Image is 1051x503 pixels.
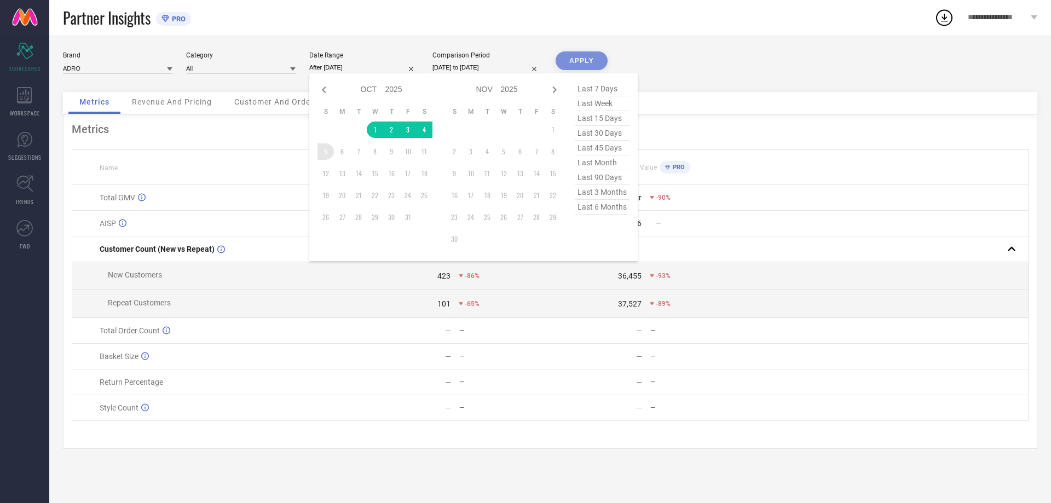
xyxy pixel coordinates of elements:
[650,378,741,386] div: —
[463,187,479,204] td: Mon Nov 17 2025
[100,219,116,228] span: AISP
[618,271,642,280] div: 36,455
[400,165,416,182] td: Fri Oct 17 2025
[437,299,451,308] div: 101
[528,209,545,226] td: Fri Nov 28 2025
[132,97,212,106] span: Revenue And Pricing
[670,164,685,171] span: PRO
[465,272,480,280] span: -86%
[350,107,367,116] th: Tuesday
[618,299,642,308] div: 37,527
[367,209,383,226] td: Wed Oct 29 2025
[383,165,400,182] td: Thu Oct 16 2025
[479,187,495,204] td: Tue Nov 18 2025
[350,143,367,160] td: Tue Oct 07 2025
[545,107,561,116] th: Saturday
[512,209,528,226] td: Thu Nov 27 2025
[432,62,542,73] input: Select comparison period
[100,164,118,172] span: Name
[656,272,671,280] span: -93%
[100,326,160,335] span: Total Order Count
[495,187,512,204] td: Wed Nov 19 2025
[334,209,350,226] td: Mon Oct 27 2025
[317,83,331,96] div: Previous month
[545,143,561,160] td: Sat Nov 08 2025
[186,51,296,59] div: Category
[463,143,479,160] td: Mon Nov 03 2025
[545,209,561,226] td: Sat Nov 29 2025
[317,209,334,226] td: Sun Oct 26 2025
[9,65,41,73] span: SCORECARDS
[334,143,350,160] td: Mon Oct 06 2025
[479,143,495,160] td: Tue Nov 04 2025
[79,97,109,106] span: Metrics
[446,187,463,204] td: Sun Nov 16 2025
[334,165,350,182] td: Mon Oct 13 2025
[479,107,495,116] th: Tuesday
[575,170,630,185] span: last 90 days
[459,327,550,334] div: —
[459,352,550,360] div: —
[317,187,334,204] td: Sun Oct 19 2025
[650,404,741,412] div: —
[463,209,479,226] td: Mon Nov 24 2025
[367,165,383,182] td: Wed Oct 15 2025
[350,209,367,226] td: Tue Oct 28 2025
[656,194,671,201] span: -90%
[367,143,383,160] td: Wed Oct 08 2025
[446,209,463,226] td: Sun Nov 23 2025
[650,327,741,334] div: —
[367,122,383,138] td: Wed Oct 01 2025
[575,155,630,170] span: last month
[100,378,163,386] span: Return Percentage
[575,185,630,200] span: last 3 months
[383,107,400,116] th: Thursday
[416,165,432,182] td: Sat Oct 18 2025
[350,187,367,204] td: Tue Oct 21 2025
[334,107,350,116] th: Monday
[383,143,400,160] td: Thu Oct 09 2025
[400,187,416,204] td: Fri Oct 24 2025
[383,187,400,204] td: Thu Oct 23 2025
[575,96,630,111] span: last week
[636,326,642,335] div: —
[20,242,30,250] span: FWD
[367,107,383,116] th: Wednesday
[10,109,40,117] span: WORKSPACE
[934,8,954,27] div: Open download list
[100,245,215,253] span: Customer Count (New vs Repeat)
[495,107,512,116] th: Wednesday
[234,97,318,106] span: Customer And Orders
[463,165,479,182] td: Mon Nov 10 2025
[636,403,642,412] div: —
[169,15,186,23] span: PRO
[479,209,495,226] td: Tue Nov 25 2025
[575,200,630,215] span: last 6 months
[445,326,451,335] div: —
[463,107,479,116] th: Monday
[495,165,512,182] td: Wed Nov 12 2025
[636,378,642,386] div: —
[416,143,432,160] td: Sat Oct 11 2025
[528,187,545,204] td: Fri Nov 21 2025
[400,107,416,116] th: Friday
[548,83,561,96] div: Next month
[495,143,512,160] td: Wed Nov 05 2025
[416,187,432,204] td: Sat Oct 25 2025
[465,300,480,308] span: -65%
[100,352,138,361] span: Basket Size
[545,187,561,204] td: Sat Nov 22 2025
[100,403,138,412] span: Style Count
[446,165,463,182] td: Sun Nov 09 2025
[317,107,334,116] th: Sunday
[445,352,451,361] div: —
[445,378,451,386] div: —
[72,123,1029,136] div: Metrics
[416,122,432,138] td: Sat Oct 04 2025
[528,165,545,182] td: Fri Nov 14 2025
[650,352,741,360] div: —
[545,122,561,138] td: Sat Nov 01 2025
[350,165,367,182] td: Tue Oct 14 2025
[512,187,528,204] td: Thu Nov 20 2025
[383,209,400,226] td: Thu Oct 30 2025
